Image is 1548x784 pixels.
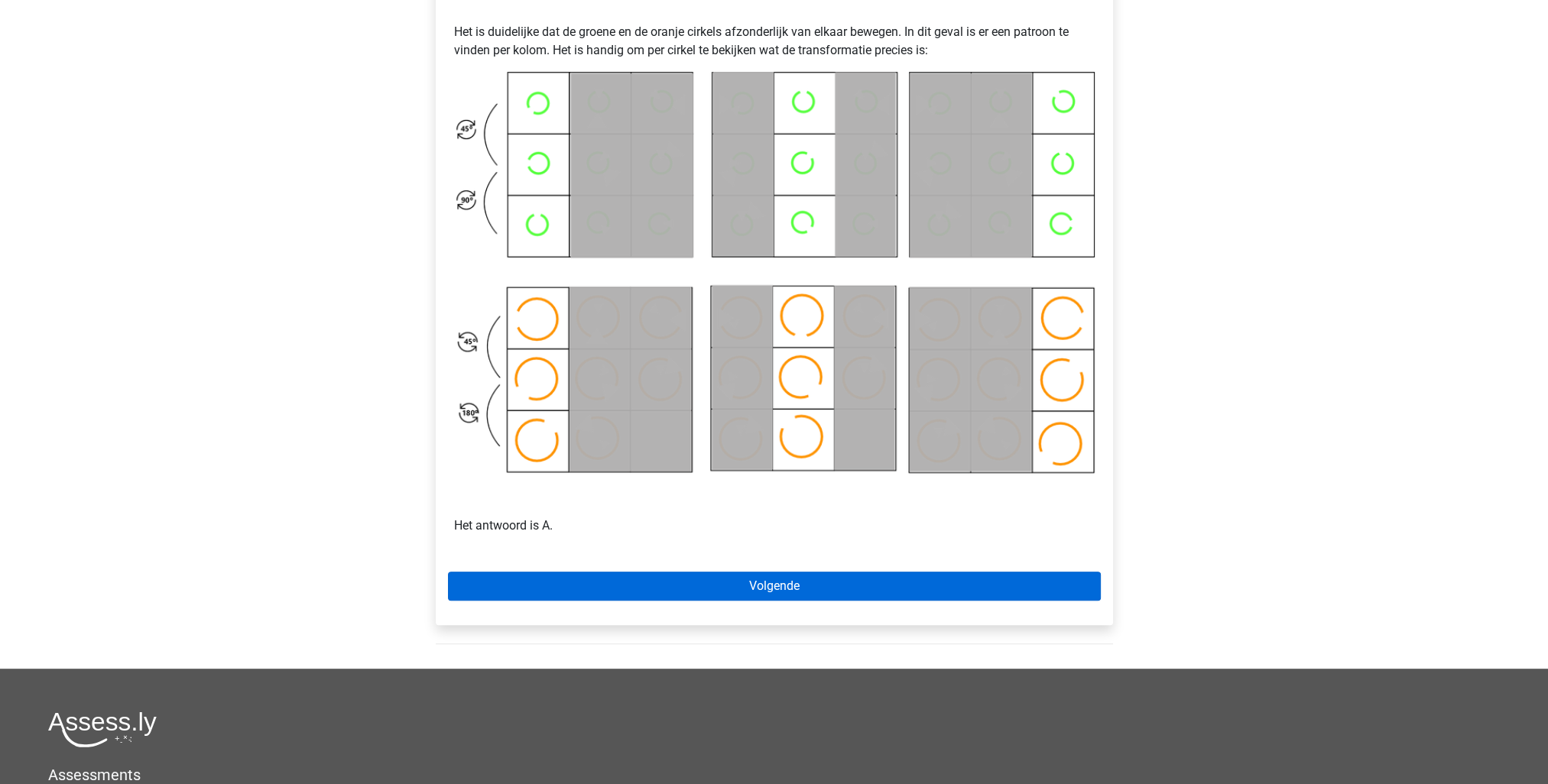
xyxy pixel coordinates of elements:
h5: Assessments [48,766,1500,784]
p: Het antwoord is A. [454,498,1095,535]
p: Het is duidelijke dat de groene en de oranje cirkels afzonderlijk van elkaar bewegen. In dit geva... [454,5,1095,60]
a: Volgende [448,572,1101,601]
img: Assessly logo [48,711,157,747]
img: Voorbeeld7_2.png [454,72,1095,498]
